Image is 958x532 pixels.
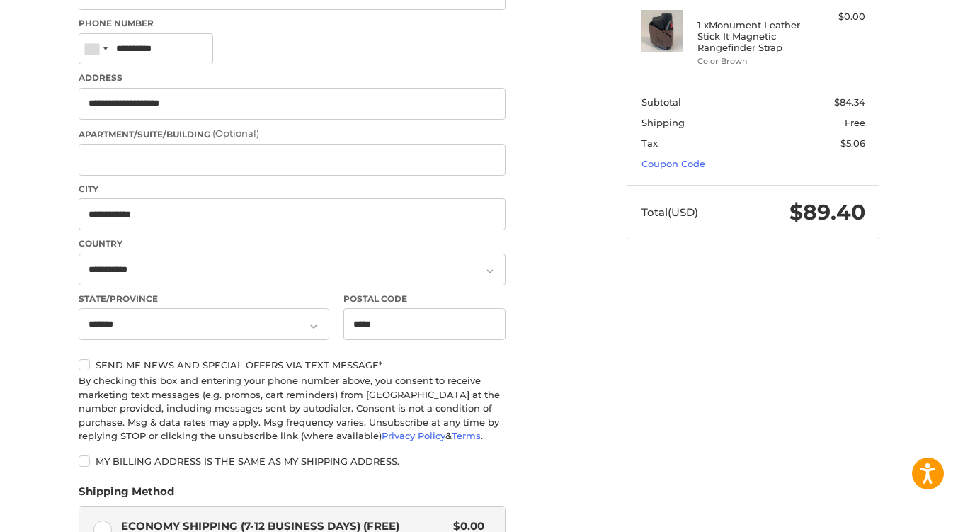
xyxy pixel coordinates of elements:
span: Shipping [641,117,685,128]
label: State/Province [79,293,329,305]
label: My billing address is the same as my shipping address. [79,455,506,467]
div: $0.00 [809,10,865,24]
span: $5.06 [840,137,865,149]
legend: Shipping Method [79,484,174,506]
h4: 1 x Monument Leather Stick It Magnetic Rangefinder Strap [697,19,806,54]
div: By checking this box and entering your phone number above, you consent to receive marketing text ... [79,374,506,443]
label: Apartment/Suite/Building [79,127,506,141]
span: Tax [641,137,658,149]
small: (Optional) [212,128,259,139]
li: Color Brown [697,55,806,67]
span: Total (USD) [641,205,698,219]
label: Postal Code [343,293,506,305]
a: Terms [452,430,481,441]
label: Phone Number [79,17,506,30]
label: Country [79,237,506,250]
label: City [79,183,506,196]
span: $89.40 [789,199,865,225]
span: $84.34 [834,96,865,108]
a: Privacy Policy [382,430,445,441]
label: Send me news and special offers via text message* [79,359,506,370]
label: Address [79,72,506,84]
a: Coupon Code [641,158,705,169]
span: Subtotal [641,96,681,108]
span: Free [845,117,865,128]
